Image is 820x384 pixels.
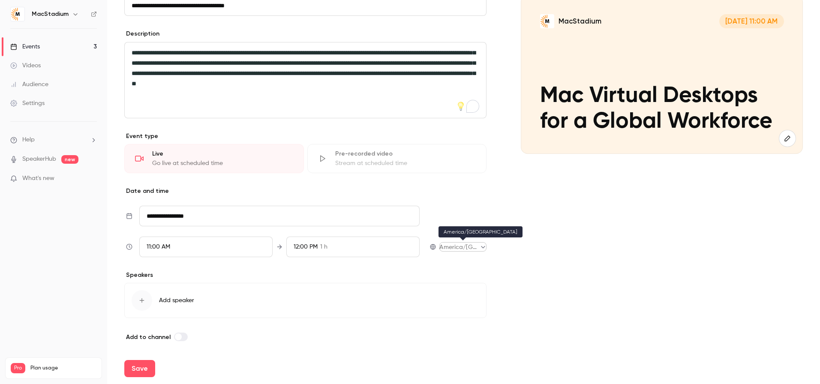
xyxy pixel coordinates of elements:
[22,174,54,183] span: What's new
[22,135,35,144] span: Help
[61,155,78,164] span: new
[32,10,69,18] h6: MacStadium
[126,333,171,341] span: Add to channel
[307,144,487,173] div: Pre-recorded videoStream at scheduled time
[124,187,487,195] p: Date and time
[139,237,273,257] div: From
[125,42,486,118] div: To enrich screen reader interactions, please activate Accessibility in Grammarly extension settings
[10,135,97,144] li: help-dropdown-opener
[159,296,194,305] span: Add speaker
[439,243,487,252] div: America/[GEOGRAPHIC_DATA]
[10,99,45,108] div: Settings
[286,237,420,257] div: To
[10,42,40,51] div: Events
[10,80,48,89] div: Audience
[719,14,784,28] span: [DATE] 11:00 AM
[147,244,170,250] span: 11:00 AM
[294,244,318,250] span: 12:00 PM
[124,360,155,377] button: Save
[320,243,327,252] span: 1 h
[124,30,159,38] label: Description
[124,144,304,173] div: LiveGo live at scheduled time
[11,363,25,373] span: Pro
[30,365,96,372] span: Plan usage
[10,61,41,70] div: Videos
[124,42,487,118] section: description
[125,42,486,118] div: editor
[22,155,56,164] a: SpeakerHub
[124,271,487,279] p: Speakers
[11,7,24,21] img: MacStadium
[540,84,784,135] p: Mac Virtual Desktops for a Global Workforce
[139,206,420,226] input: Tue, Feb 17, 2026
[124,132,487,141] p: Event type
[335,150,476,158] div: Pre-recorded video
[335,159,476,168] div: Stream at scheduled time
[124,283,487,318] button: Add speaker
[152,159,293,168] div: Go live at scheduled time
[152,150,293,158] div: Live
[559,17,601,26] p: MacStadium
[540,14,554,28] img: Mac Virtual Desktops for a Global Workforce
